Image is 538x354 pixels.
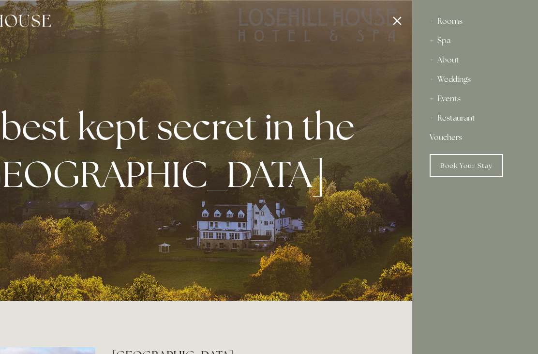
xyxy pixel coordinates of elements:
[430,12,521,31] div: Rooms
[430,108,521,128] div: Restaurant
[430,89,521,108] div: Events
[430,70,521,89] div: Weddings
[430,50,521,70] div: About
[430,154,503,177] a: Book Your Stay
[430,31,521,50] div: Spa
[430,128,521,147] a: Vouchers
